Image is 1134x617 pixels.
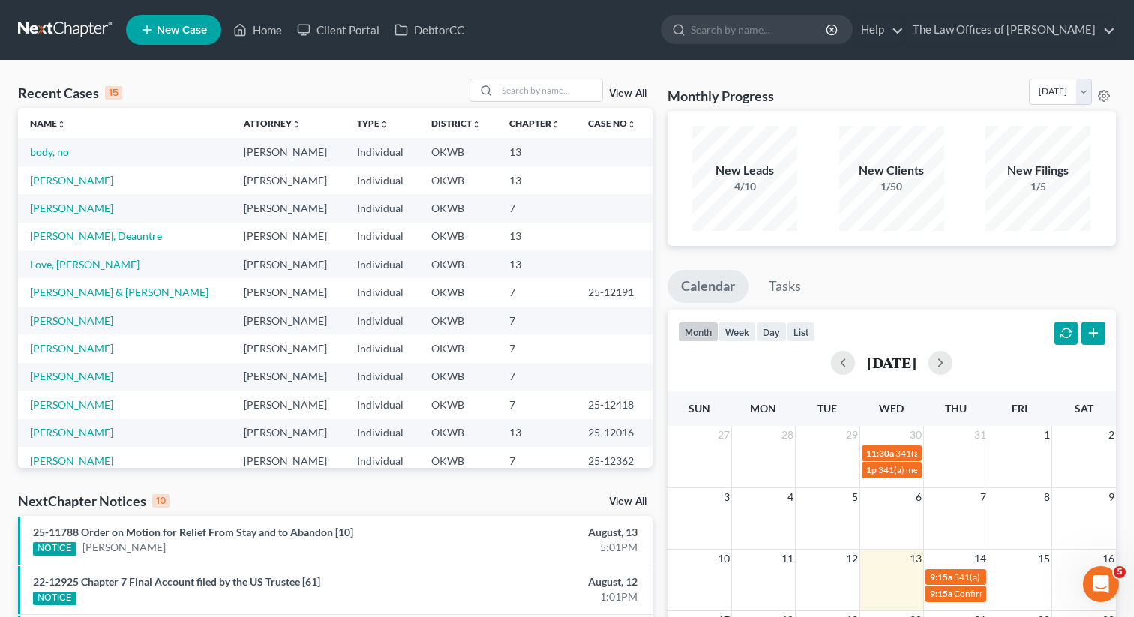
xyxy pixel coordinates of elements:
td: OKWB [419,250,496,278]
span: 8 [1042,488,1051,506]
td: 7 [497,194,577,222]
td: [PERSON_NAME] [232,194,345,222]
span: 5 [850,488,859,506]
span: New Case [157,25,207,36]
a: [PERSON_NAME], Deauntre [30,229,162,242]
span: 28 [780,426,795,444]
div: 15 [105,86,122,100]
span: 2 [1107,426,1116,444]
td: Individual [345,334,419,362]
td: OKWB [419,307,496,334]
i: unfold_more [57,120,66,129]
i: unfold_more [292,120,301,129]
span: Thu [945,402,967,415]
a: [PERSON_NAME] & [PERSON_NAME] [30,286,208,298]
td: Individual [345,138,419,166]
td: [PERSON_NAME] [232,419,345,447]
td: [PERSON_NAME] [232,363,345,391]
td: Individual [345,391,419,418]
a: 22-12925 Chapter 7 Final Account filed by the US Trustee [61] [33,575,320,588]
td: OKWB [419,223,496,250]
div: 1:01PM [445,589,637,604]
td: 7 [497,334,577,362]
td: Individual [345,363,419,391]
span: 12 [844,550,859,568]
td: OKWB [419,166,496,194]
span: 30 [908,426,923,444]
span: 31 [973,426,988,444]
a: [PERSON_NAME] [30,314,113,327]
td: 7 [497,363,577,391]
div: New Filings [985,162,1090,179]
button: day [756,322,787,342]
td: [PERSON_NAME] [232,250,345,278]
td: [PERSON_NAME] [232,447,345,475]
a: Chapterunfold_more [509,118,560,129]
td: Individual [345,278,419,306]
span: 4 [786,488,795,506]
div: Recent Cases [18,84,122,102]
td: Individual [345,419,419,447]
span: 11:30a [866,448,894,459]
td: [PERSON_NAME] [232,391,345,418]
span: Tue [817,402,837,415]
td: OKWB [419,391,496,418]
h2: [DATE] [867,355,916,370]
span: 9:15a [930,588,952,599]
td: 13 [497,138,577,166]
a: [PERSON_NAME] [30,426,113,439]
td: OKWB [419,334,496,362]
td: OKWB [419,194,496,222]
i: unfold_more [627,120,636,129]
span: 14 [973,550,988,568]
h3: Monthly Progress [667,87,774,105]
td: 7 [497,278,577,306]
iframe: Intercom live chat [1083,566,1119,602]
a: DebtorCC [387,16,472,43]
i: unfold_more [379,120,388,129]
span: Sat [1075,402,1093,415]
span: Confirmation hearing for [PERSON_NAME] [954,588,1124,599]
div: New Clients [839,162,944,179]
td: Individual [345,447,419,475]
a: The Law Offices of [PERSON_NAME] [905,16,1115,43]
a: Tasks [755,270,814,303]
span: 341(a) meeting for [PERSON_NAME] [954,571,1099,583]
td: 13 [497,223,577,250]
a: Love, [PERSON_NAME] [30,258,139,271]
td: [PERSON_NAME] [232,166,345,194]
span: Fri [1012,402,1027,415]
a: Case Nounfold_more [588,118,636,129]
td: 25-12016 [576,419,652,447]
i: unfold_more [551,120,560,129]
div: August, 12 [445,574,637,589]
button: week [718,322,756,342]
td: 13 [497,250,577,278]
span: 29 [844,426,859,444]
td: Individual [345,223,419,250]
td: 7 [497,307,577,334]
span: 1 [1042,426,1051,444]
span: 1p [866,464,877,475]
i: unfold_more [472,120,481,129]
td: 25-12362 [576,447,652,475]
a: [PERSON_NAME] [30,454,113,467]
a: [PERSON_NAME] [30,342,113,355]
span: 341(a) meeting for Treavus Gage [878,464,1005,475]
button: list [787,322,815,342]
a: Client Portal [289,16,387,43]
a: [PERSON_NAME] [30,202,113,214]
div: NOTICE [33,542,76,556]
td: OKWB [419,419,496,447]
a: Attorneyunfold_more [244,118,301,129]
input: Search by name... [691,16,828,43]
span: Sun [688,402,710,415]
div: 10 [152,494,169,508]
a: Home [226,16,289,43]
td: Individual [345,194,419,222]
span: 11 [780,550,795,568]
div: 1/5 [985,179,1090,194]
input: Search by name... [497,79,602,101]
td: OKWB [419,447,496,475]
span: 3 [722,488,731,506]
